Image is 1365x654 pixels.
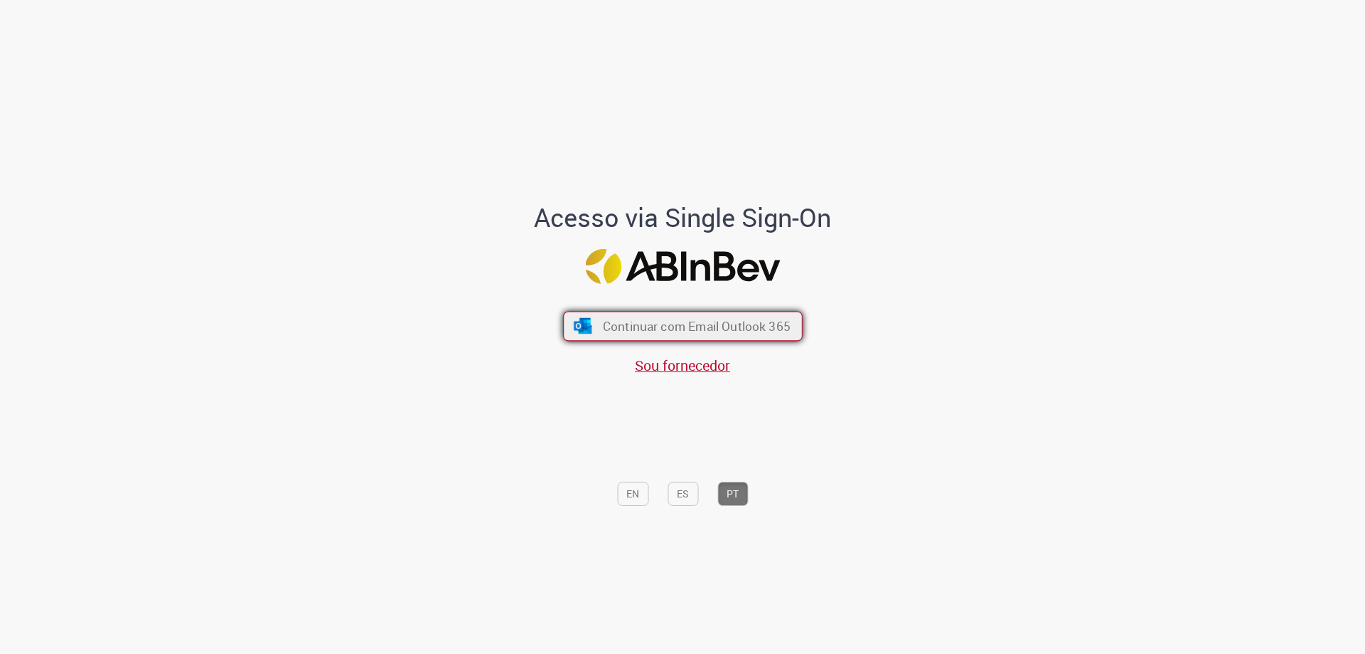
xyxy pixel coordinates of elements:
button: ES [668,482,698,506]
img: ícone Azure/Microsoft 360 [572,318,593,334]
button: EN [617,482,648,506]
span: Continuar com Email Outlook 365 [602,318,790,334]
h1: Acesso via Single Sign-On [486,204,880,232]
a: Sou fornecedor [635,356,730,375]
img: Logo ABInBev [585,249,780,284]
button: PT [717,482,748,506]
button: ícone Azure/Microsoft 360 Continuar com Email Outlook 365 [563,312,803,342]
